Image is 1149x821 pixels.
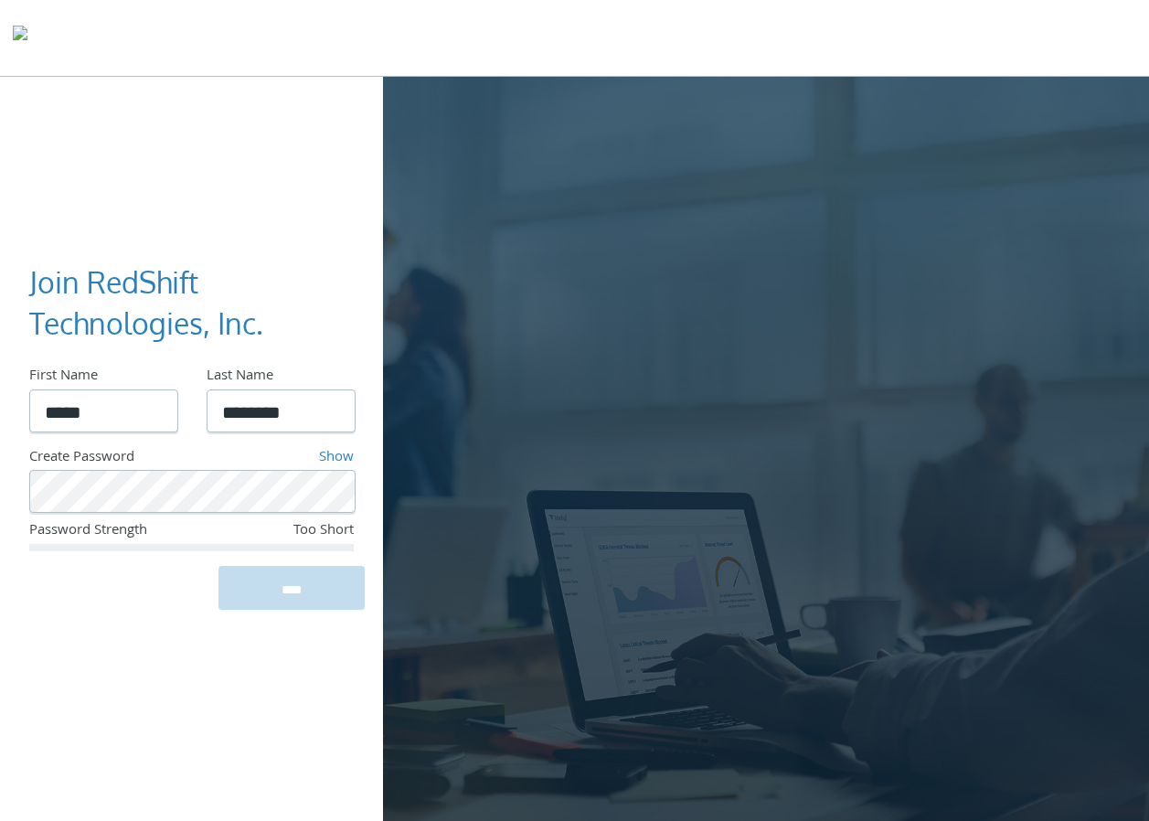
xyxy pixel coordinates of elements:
[29,366,176,389] div: First Name
[246,520,354,544] div: Too Short
[13,19,27,56] img: todyl-logo-dark.svg
[29,447,231,471] div: Create Password
[29,262,339,345] h3: Join RedShift Technologies, Inc.
[319,446,354,470] a: Show
[29,520,246,544] div: Password Strength
[207,366,354,389] div: Last Name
